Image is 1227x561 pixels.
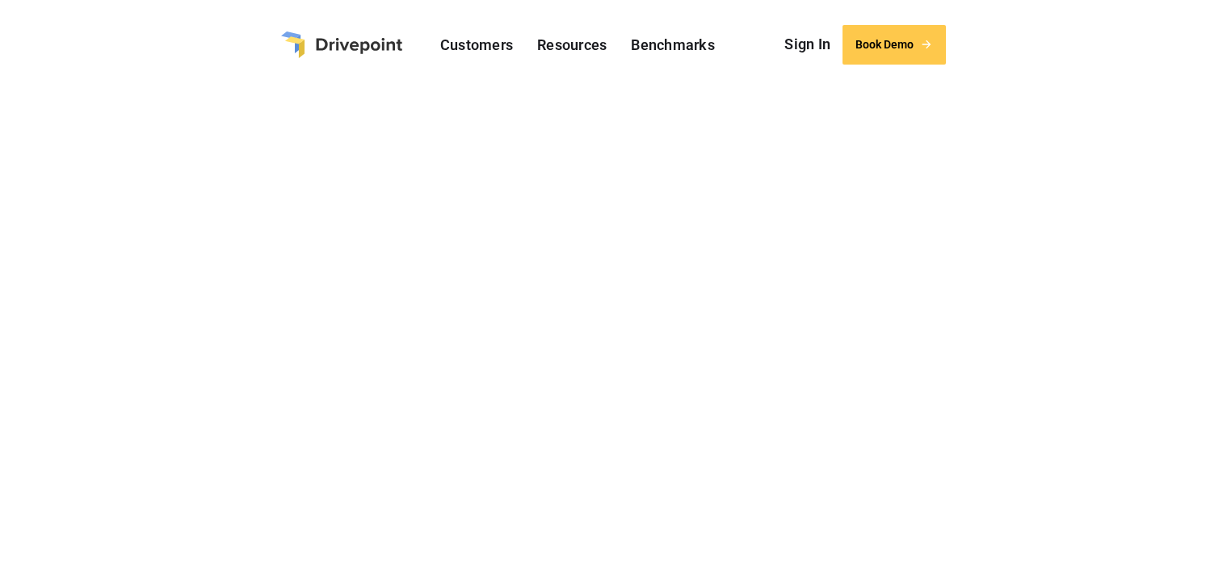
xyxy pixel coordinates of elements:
[432,32,521,57] a: Customers
[281,31,402,58] a: home
[776,32,838,57] a: Sign In
[623,32,723,57] a: Benchmarks
[855,38,914,52] div: Book Demo
[843,25,946,65] a: Book Demo
[529,32,615,57] a: Resources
